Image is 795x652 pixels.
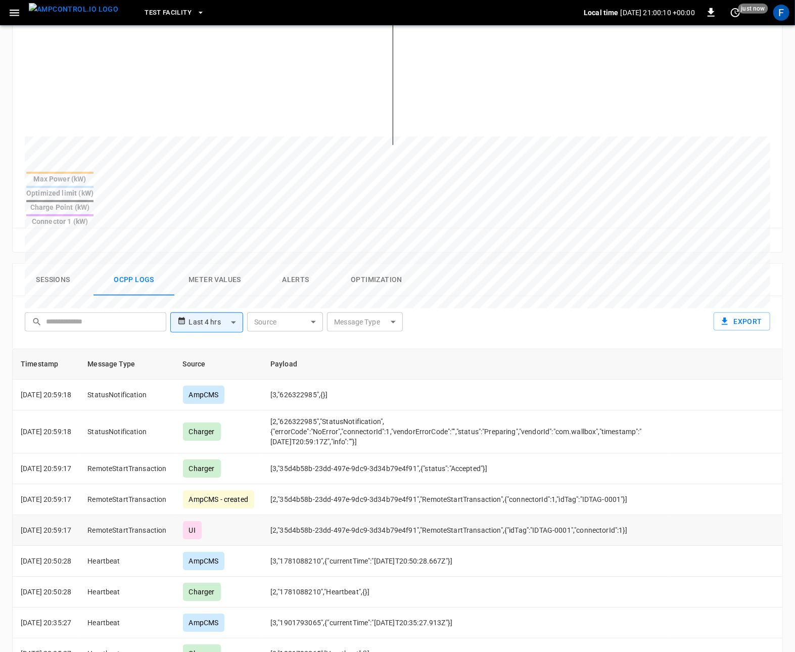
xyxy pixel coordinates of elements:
[145,7,192,19] span: Test Facility
[262,515,669,546] td: [2,"35d4b58b-23dd-497e-9dc9-3d34b79e4f91","RemoteStartTransaction",{"idTag":"IDTAG-0001","connect...
[262,577,669,608] td: [2,"1781088210","Heartbeat",{}]
[262,546,669,577] td: [3,"1781088210",{"currentTime":"[DATE]T20:50:28.667Z"}]
[174,264,255,296] button: Meter Values
[21,525,71,535] p: [DATE] 20:59:17
[262,349,669,380] th: Payload
[183,490,254,508] div: AmpCMS - created
[584,8,619,18] p: Local time
[21,427,71,437] p: [DATE] 20:59:18
[79,546,174,577] td: Heartbeat
[738,4,768,14] span: just now
[714,312,770,331] button: Export
[79,608,174,638] td: Heartbeat
[189,313,243,332] div: Last 4 hrs
[262,608,669,638] td: [3,"1901793065",{"currentTime":"[DATE]T20:35:27.913Z"}]
[255,264,336,296] button: Alerts
[29,3,118,16] img: ampcontrol.io logo
[21,494,71,504] p: [DATE] 20:59:17
[183,552,225,570] div: AmpCMS
[141,3,209,23] button: Test Facility
[21,618,71,628] p: [DATE] 20:35:27
[336,264,417,296] button: Optimization
[79,349,174,380] th: Message Type
[13,349,79,380] th: Timestamp
[79,484,174,515] td: RemoteStartTransaction
[183,614,225,632] div: AmpCMS
[79,577,174,608] td: Heartbeat
[79,515,174,546] td: RemoteStartTransaction
[621,8,695,18] p: [DATE] 21:00:10 +00:00
[773,5,789,21] div: profile-icon
[183,521,202,539] div: UI
[21,390,71,400] p: [DATE] 20:59:18
[262,484,669,515] td: [2,"35d4b58b-23dd-497e-9dc9-3d34b79e4f91","RemoteStartTransaction",{"connectorId":1,"idTag":"IDTA...
[21,587,71,597] p: [DATE] 20:50:28
[93,264,174,296] button: Ocpp logs
[175,349,262,380] th: Source
[21,556,71,566] p: [DATE] 20:50:28
[183,583,221,601] div: Charger
[13,264,93,296] button: Sessions
[21,463,71,474] p: [DATE] 20:59:17
[727,5,743,21] button: set refresh interval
